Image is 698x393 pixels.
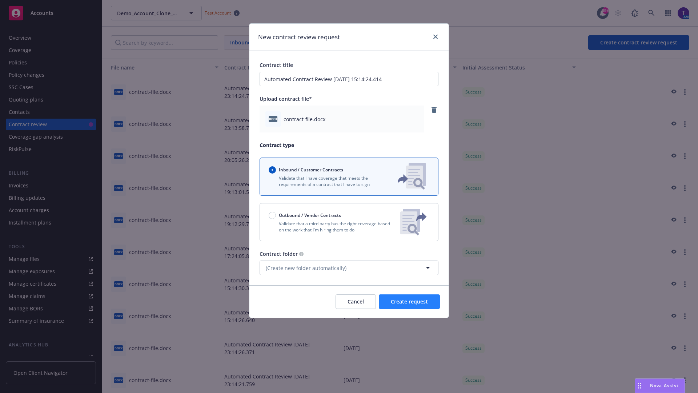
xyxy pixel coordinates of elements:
[284,115,325,123] span: contract-file.docx
[431,32,440,41] a: close
[260,261,438,275] button: (Create new folder automatically)
[260,61,293,68] span: Contract title
[260,250,298,257] span: Contract folder
[635,378,685,393] button: Nova Assist
[650,382,679,389] span: Nova Assist
[269,221,394,233] p: Validate that a third party has the right coverage based on the work that I'm hiring them to do
[336,294,376,309] button: Cancel
[391,298,428,305] span: Create request
[379,294,440,309] button: Create request
[348,298,364,305] span: Cancel
[269,166,276,174] input: Inbound / Customer Contracts
[260,158,438,196] button: Inbound / Customer ContractsValidate that I have coverage that meets the requirements of a contra...
[279,212,341,218] span: Outbound / Vendor Contracts
[430,106,438,114] a: remove
[260,72,438,86] input: Enter a title for this contract
[269,175,386,187] p: Validate that I have coverage that meets the requirements of a contract that I have to sign
[635,379,644,393] div: Drag to move
[260,95,312,102] span: Upload contract file*
[266,264,346,272] span: (Create new folder automatically)
[260,203,438,241] button: Outbound / Vendor ContractsValidate that a third party has the right coverage based on the work t...
[279,167,343,173] span: Inbound / Customer Contracts
[260,141,438,149] p: Contract type
[269,212,276,219] input: Outbound / Vendor Contracts
[269,116,277,122] span: docx
[258,32,340,42] h1: New contract review request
